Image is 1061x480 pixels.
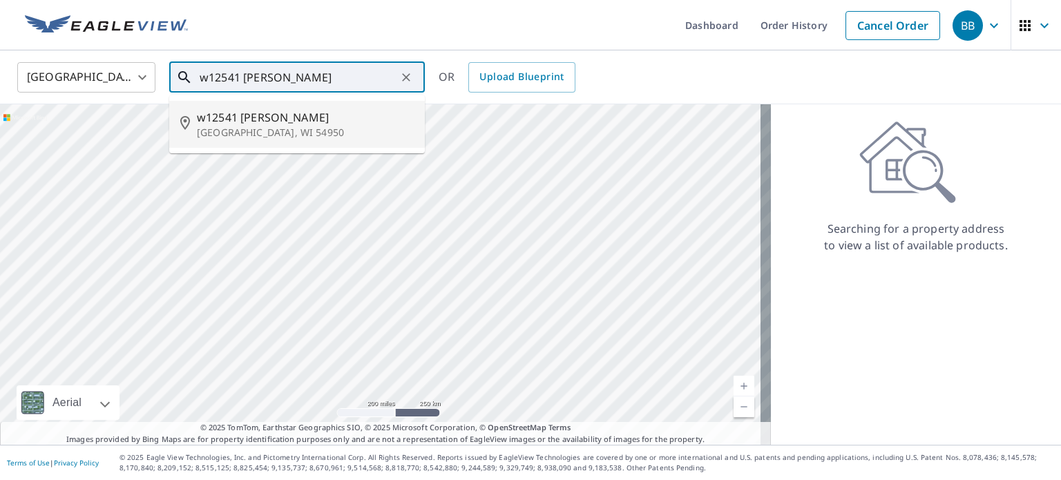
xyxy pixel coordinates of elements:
p: | [7,459,99,467]
button: Clear [396,68,416,87]
p: © 2025 Eagle View Technologies, Inc. and Pictometry International Corp. All Rights Reserved. Repo... [120,452,1054,473]
a: Current Level 5, Zoom In [734,376,754,396]
a: Terms of Use [7,458,50,468]
a: Cancel Order [845,11,940,40]
a: Upload Blueprint [468,62,575,93]
img: EV Logo [25,15,188,36]
p: Searching for a property address to view a list of available products. [823,220,1009,253]
a: Terms [548,422,571,432]
div: Aerial [48,385,86,420]
p: [GEOGRAPHIC_DATA], WI 54950 [197,126,414,140]
div: BB [953,10,983,41]
a: OpenStreetMap [488,422,546,432]
div: OR [439,62,575,93]
a: Privacy Policy [54,458,99,468]
span: © 2025 TomTom, Earthstar Geographics SIO, © 2025 Microsoft Corporation, © [200,422,571,434]
span: w12541 [PERSON_NAME] [197,109,414,126]
div: Aerial [17,385,120,420]
a: Current Level 5, Zoom Out [734,396,754,417]
input: Search by address or latitude-longitude [200,58,396,97]
span: Upload Blueprint [479,68,564,86]
div: [GEOGRAPHIC_DATA] [17,58,155,97]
